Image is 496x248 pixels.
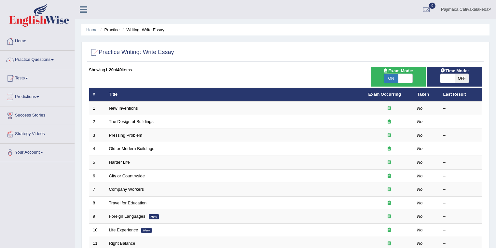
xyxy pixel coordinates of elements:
th: Last Result [440,88,482,102]
em: No [417,146,423,151]
a: Harder Life [109,160,130,165]
a: Travel for Education [109,200,147,205]
a: The Design of Buildings [109,119,154,124]
em: No [417,119,423,124]
li: Practice [99,27,119,33]
td: 2 [89,115,105,129]
a: Company Workers [109,187,144,192]
div: – [443,146,478,152]
div: Exam occurring question [368,214,410,220]
em: No [417,227,423,232]
a: Practice Questions [0,51,75,67]
a: Life Experience [109,227,138,232]
a: Strategy Videos [0,125,75,141]
em: No [417,200,423,205]
a: Right Balance [109,241,135,246]
div: – [443,173,478,179]
th: Title [105,88,365,102]
td: 5 [89,156,105,170]
span: Time Mode: [438,67,472,74]
div: – [443,227,478,233]
span: OFF [455,74,469,83]
td: 10 [89,223,105,237]
a: Pressing Problem [109,133,143,138]
em: No [417,133,423,138]
div: Showing of items. [89,67,482,73]
td: 1 [89,102,105,115]
em: No [417,106,423,111]
div: Exam occurring question [368,173,410,179]
th: # [89,88,105,102]
a: Exam Occurring [368,92,401,97]
div: – [443,200,478,206]
a: Home [0,32,75,48]
em: No [417,241,423,246]
em: No [417,173,423,178]
span: Exam Mode: [380,67,416,74]
div: Exam occurring question [368,186,410,193]
a: New Inventions [109,106,138,111]
a: Your Account [0,144,75,160]
div: – [443,132,478,139]
a: Predictions [0,88,75,104]
h2: Practice Writing: Write Essay [89,48,174,57]
td: 4 [89,142,105,156]
div: Exam occurring question [368,146,410,152]
div: – [443,159,478,166]
em: New [141,228,152,233]
div: – [443,214,478,220]
div: – [443,241,478,247]
td: 8 [89,196,105,210]
div: Exam occurring question [368,105,410,112]
span: 0 [429,3,435,9]
div: – [443,119,478,125]
em: No [417,160,423,165]
a: City or Countryside [109,173,145,178]
a: Home [86,27,98,32]
em: No [417,214,423,219]
b: 1-20 [105,67,114,72]
div: Exam occurring question [368,241,410,247]
a: Success Stories [0,106,75,123]
a: Tests [0,69,75,86]
td: 9 [89,210,105,224]
em: New [149,214,159,219]
div: Exam occurring question [368,159,410,166]
span: ON [384,74,398,83]
div: – [443,186,478,193]
b: 40 [117,67,122,72]
em: No [417,187,423,192]
div: Exam occurring question [368,200,410,206]
a: Old or Modern Buildings [109,146,154,151]
div: – [443,105,478,112]
th: Taken [414,88,440,102]
li: Writing: Write Essay [121,27,164,33]
div: Exam occurring question [368,132,410,139]
div: Exam occurring question [368,119,410,125]
td: 7 [89,183,105,197]
div: Exam occurring question [368,227,410,233]
div: Show exams occurring in exams [371,67,426,87]
td: 3 [89,129,105,142]
a: Foreign Languages [109,214,145,219]
td: 6 [89,169,105,183]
